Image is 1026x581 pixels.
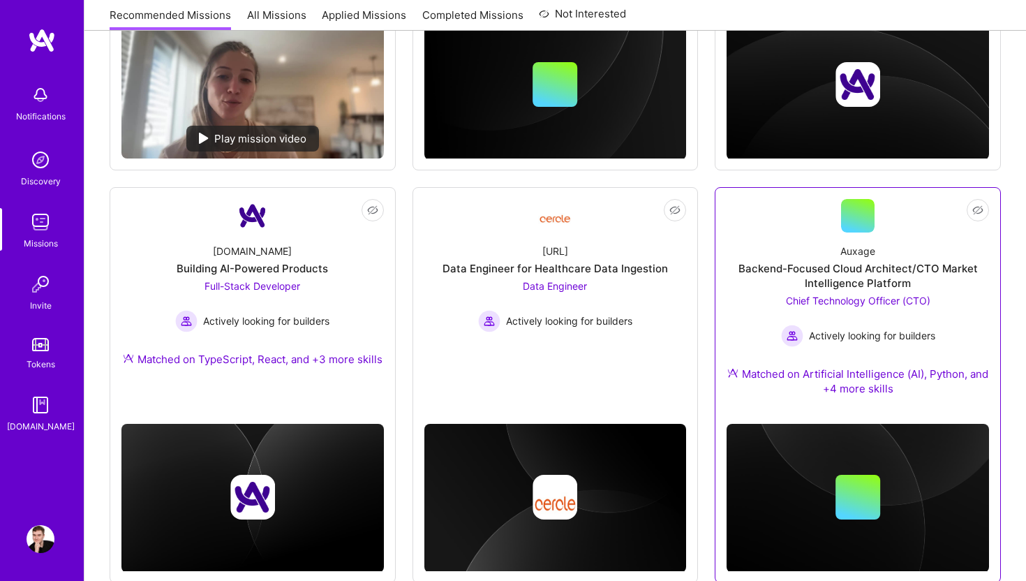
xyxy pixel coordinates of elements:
[203,314,329,328] span: Actively looking for builders
[110,8,231,31] a: Recommended Missions
[424,199,687,380] a: Company Logo[URL]Data Engineer for Healthcare Data IngestionData Engineer Actively looking for bu...
[27,391,54,419] img: guide book
[27,208,54,236] img: teamwork
[422,8,523,31] a: Completed Missions
[786,295,930,307] span: Chief Technology Officer (CTO)
[669,205,681,216] i: icon EyeClosed
[533,475,577,520] img: Company logo
[186,126,319,152] div: Play mission video
[523,280,587,292] span: Data Engineer
[538,204,572,227] img: Company Logo
[972,205,983,216] i: icon EyeClosed
[478,310,500,332] img: Actively looking for builders
[840,244,875,258] div: Auxage
[727,367,738,378] img: Ateam Purple Icon
[781,325,803,347] img: Actively looking for builders
[21,174,61,189] div: Discovery
[32,338,49,351] img: tokens
[27,146,54,174] img: discovery
[727,261,989,290] div: Backend-Focused Cloud Architect/CTO Market Intelligence Platform
[16,109,66,124] div: Notifications
[542,244,568,258] div: [URL]
[123,353,134,364] img: Ateam Purple Icon
[367,205,378,216] i: icon EyeClosed
[539,6,626,31] a: Not Interested
[28,28,56,53] img: logo
[835,62,880,107] img: Company logo
[205,280,300,292] span: Full-Stack Developer
[322,8,406,31] a: Applied Missions
[727,424,989,573] img: cover
[27,357,55,372] div: Tokens
[121,424,384,573] img: cover
[121,199,384,383] a: Company Logo[DOMAIN_NAME]Building AI-Powered ProductsFull-Stack Developer Actively looking for bu...
[230,475,275,520] img: Company logo
[30,298,52,313] div: Invite
[506,314,632,328] span: Actively looking for builders
[236,199,269,233] img: Company Logo
[199,133,209,144] img: play
[123,352,382,367] div: Matched on TypeScript, React, and +3 more skills
[7,419,75,434] div: [DOMAIN_NAME]
[727,367,989,396] div: Matched on Artificial Intelligence (AI), Python, and +4 more skills
[727,199,989,413] a: AuxageBackend-Focused Cloud Architect/CTO Market Intelligence PlatformChief Technology Officer (C...
[424,424,687,573] img: cover
[24,236,58,251] div: Missions
[175,310,198,332] img: Actively looking for builders
[443,261,668,276] div: Data Engineer for Healthcare Data Ingestion
[213,244,292,258] div: [DOMAIN_NAME]
[27,81,54,109] img: bell
[121,11,384,159] img: No Mission
[27,270,54,298] img: Invite
[27,525,54,553] img: User Avatar
[23,525,58,553] a: User Avatar
[247,8,306,31] a: All Missions
[177,261,328,276] div: Building AI-Powered Products
[809,328,935,343] span: Actively looking for builders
